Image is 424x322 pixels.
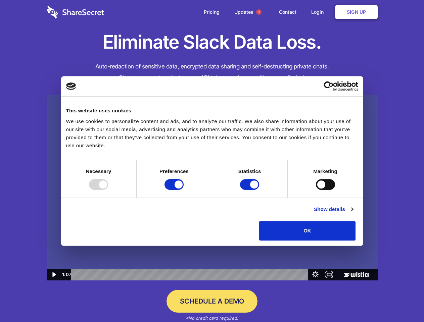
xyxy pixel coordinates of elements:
h1: Eliminate Slack Data Loss. [47,30,378,54]
a: Sign Up [335,5,378,19]
div: Playbar [77,269,305,280]
button: Show settings menu [309,269,322,280]
strong: Necessary [86,168,111,174]
img: logo [66,83,76,90]
h4: Auto-redaction of sensitive data, encrypted data sharing and self-destructing private chats. Shar... [47,61,378,83]
a: Schedule a Demo [167,290,257,313]
div: This website uses cookies [66,107,358,115]
a: Wistia Logo -- Learn More [336,269,377,280]
button: OK [259,221,356,240]
a: Pricing [197,2,226,22]
a: Usercentrics Cookiebot - opens in a new window [299,81,358,91]
strong: Marketing [313,168,337,174]
div: We use cookies to personalize content and ads, and to analyze our traffic. We also share informat... [66,117,358,150]
strong: Preferences [159,168,189,174]
a: Contact [272,2,303,22]
a: Login [304,2,334,22]
em: *No credit card required. [186,315,238,321]
strong: Statistics [238,168,261,174]
span: 1 [256,9,262,15]
button: Play Video [47,269,60,280]
img: Sharesecret [47,95,378,281]
img: logo-wordmark-white-trans-d4663122ce5f474addd5e946df7df03e33cb6a1c49d2221995e7729f52c070b2.svg [47,6,104,18]
button: Fullscreen [322,269,336,280]
a: Show details [314,205,353,213]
